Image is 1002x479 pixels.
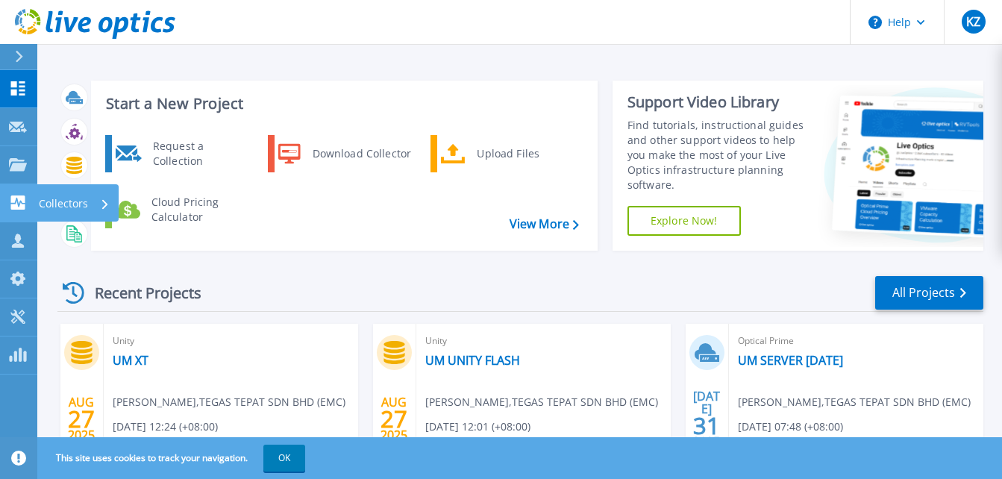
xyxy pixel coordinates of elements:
[106,96,578,112] h3: Start a New Project
[41,445,305,472] span: This site uses cookies to track your navigation.
[510,217,579,231] a: View More
[380,392,408,446] div: AUG 2025
[693,419,720,432] span: 31
[145,139,254,169] div: Request a Collection
[425,394,658,410] span: [PERSON_NAME] , TEGAS TEPAT SDN BHD (EMC)
[113,353,148,368] a: UM XT
[430,135,583,172] a: Upload Files
[738,333,974,349] span: Optical Prime
[425,353,520,368] a: UM UNITY FLASH
[425,419,530,435] span: [DATE] 12:01 (+08:00)
[627,93,812,112] div: Support Video Library
[738,419,843,435] span: [DATE] 07:48 (+08:00)
[57,275,222,311] div: Recent Projects
[305,139,418,169] div: Download Collector
[113,394,345,410] span: [PERSON_NAME] , TEGAS TEPAT SDN BHD (EMC)
[105,135,258,172] a: Request a Collection
[67,392,95,446] div: AUG 2025
[105,191,258,228] a: Cloud Pricing Calculator
[966,16,980,28] span: KZ
[39,184,88,223] p: Collectors
[738,394,971,410] span: [PERSON_NAME] , TEGAS TEPAT SDN BHD (EMC)
[738,353,843,368] a: UM SERVER [DATE]
[113,419,218,435] span: [DATE] 12:24 (+08:00)
[875,276,983,310] a: All Projects
[381,413,407,425] span: 27
[268,135,421,172] a: Download Collector
[627,118,812,192] div: Find tutorials, instructional guides and other support videos to help you make the most of your L...
[425,333,662,349] span: Unity
[263,445,305,472] button: OK
[692,392,721,446] div: [DATE] 2025
[68,413,95,425] span: 27
[627,206,741,236] a: Explore Now!
[469,139,580,169] div: Upload Files
[113,333,349,349] span: Unity
[144,195,254,225] div: Cloud Pricing Calculator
